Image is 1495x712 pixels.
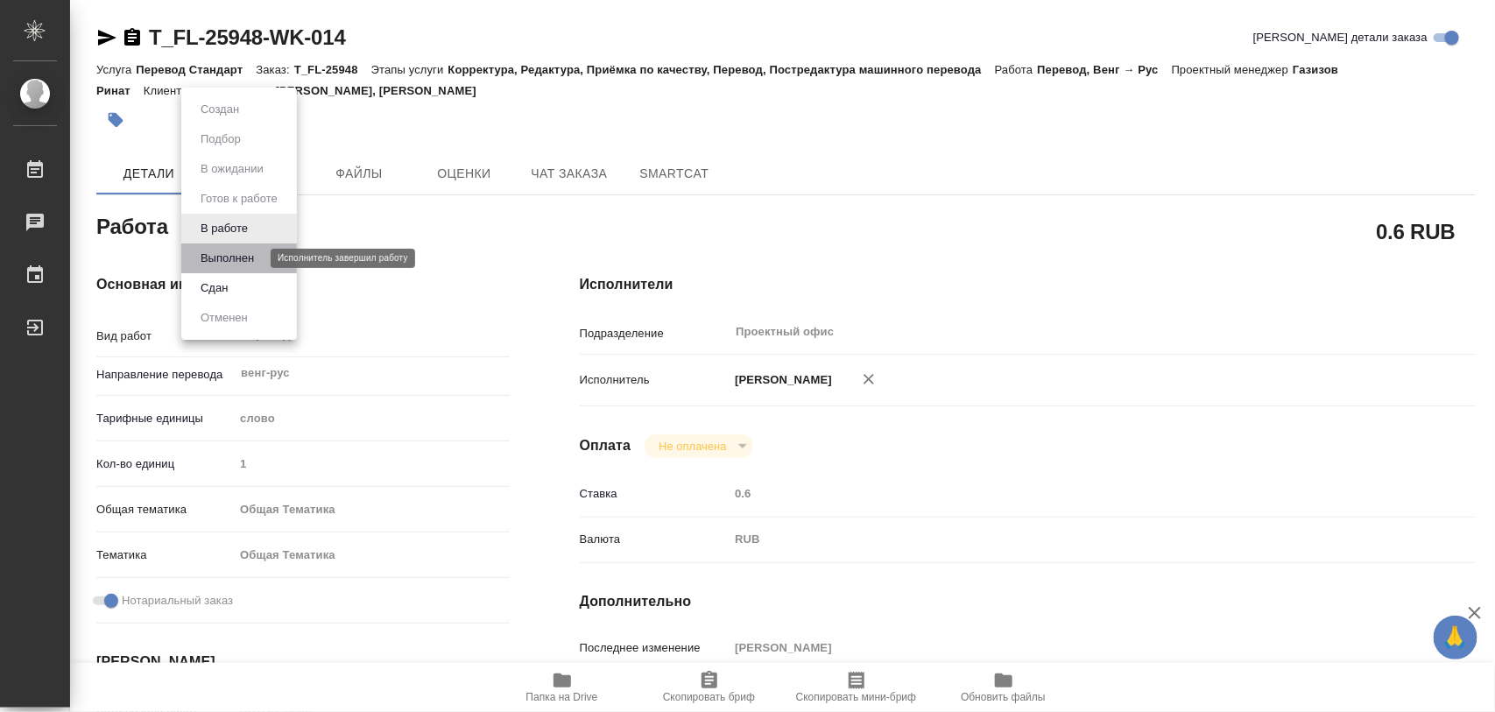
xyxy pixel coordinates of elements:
button: Сдан [195,278,233,298]
button: Выполнен [195,249,259,268]
button: В ожидании [195,159,269,179]
button: Подбор [195,130,246,149]
button: Отменен [195,308,253,328]
button: В работе [195,219,253,238]
button: Создан [195,100,244,119]
button: Готов к работе [195,189,283,208]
